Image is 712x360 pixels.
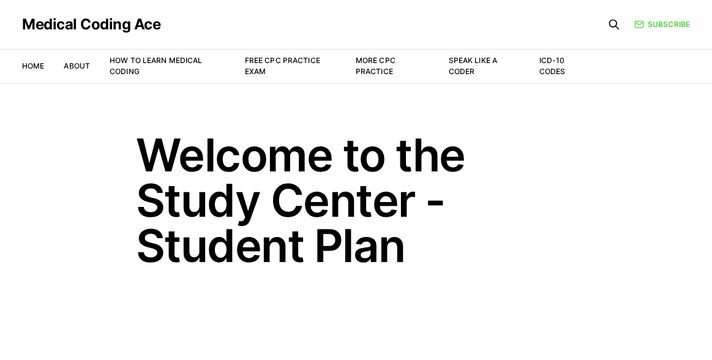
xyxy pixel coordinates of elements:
[110,56,202,76] a: How to Learn Medical Coding
[22,17,160,32] a: Medical Coding Ace
[634,19,690,30] a: Subscribe
[22,61,44,70] a: Home
[245,56,320,76] a: Free CPC Practice Exam
[356,56,395,76] a: More CPC Practice
[64,61,90,70] a: About
[136,132,577,268] h1: Welcome to the Study Center - Student Plan
[539,56,566,76] a: ICD-10 Codes
[449,56,497,76] a: Speak Like a Coder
